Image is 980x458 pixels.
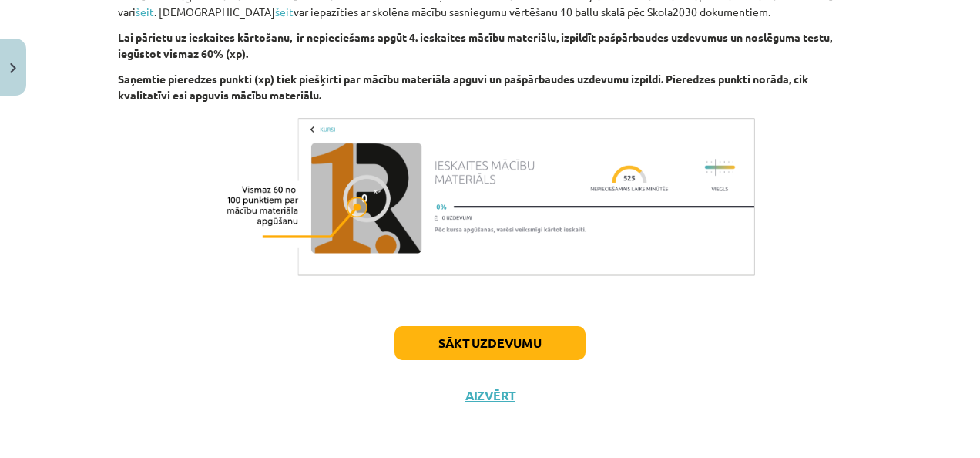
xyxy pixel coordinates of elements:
a: šeit [275,5,294,19]
strong: Lai pārietu uz ieskaites kārtošanu, ir nepieciešams apgūt 4. ieskaites mācību materiālu, izpildīt... [118,30,832,60]
button: Sākt uzdevumu [394,326,586,360]
a: šeit [136,5,154,19]
strong: Saņemtie pieredzes punkti (xp) tiek piešķirti par mācību materiāla apguvi un pašpārbaudes uzdevum... [118,72,808,102]
img: icon-close-lesson-0947bae3869378f0d4975bcd49f059093ad1ed9edebbc8119c70593378902aed.svg [10,63,16,73]
button: Aizvērt [461,388,519,403]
